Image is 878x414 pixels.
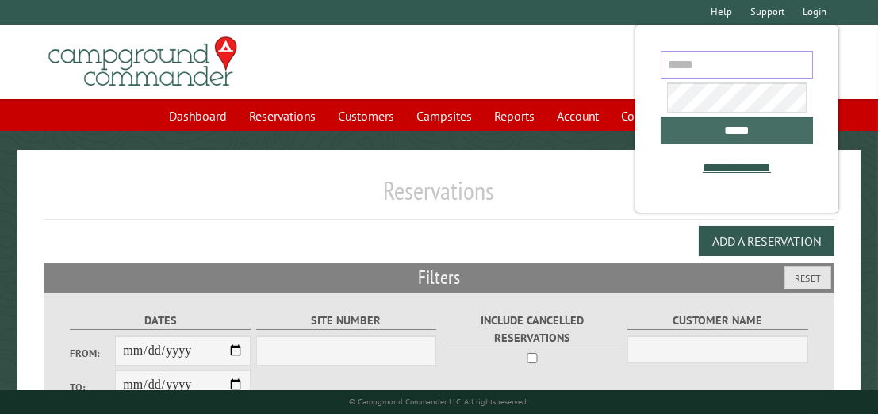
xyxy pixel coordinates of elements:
label: Customer Name [627,312,808,330]
button: Reset [784,266,831,289]
a: Dashboard [159,101,236,131]
small: © Campground Commander LLC. All rights reserved. [350,397,529,407]
label: To: [70,380,115,395]
img: logo_orange.svg [25,25,38,38]
img: Campground Commander [44,31,242,93]
h2: Filters [44,263,834,293]
button: Add a Reservation [699,226,834,256]
img: tab_domain_overview_orange.svg [43,92,56,105]
div: v 4.0.25 [44,25,78,38]
a: Communications [612,101,719,131]
img: website_grey.svg [25,41,38,54]
img: tab_keywords_by_traffic_grey.svg [158,92,171,105]
a: Customers [328,101,404,131]
a: Account [547,101,608,131]
label: Dates [70,312,251,330]
h1: Reservations [44,175,834,219]
div: Domain Overview [60,94,142,104]
label: From: [70,346,115,361]
label: Include Cancelled Reservations [442,312,623,347]
div: Keywords by Traffic [175,94,267,104]
a: Reports [485,101,544,131]
div: Domain: [DOMAIN_NAME] [41,41,174,54]
a: Campsites [407,101,481,131]
label: Site Number [256,312,437,330]
a: Reservations [240,101,325,131]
